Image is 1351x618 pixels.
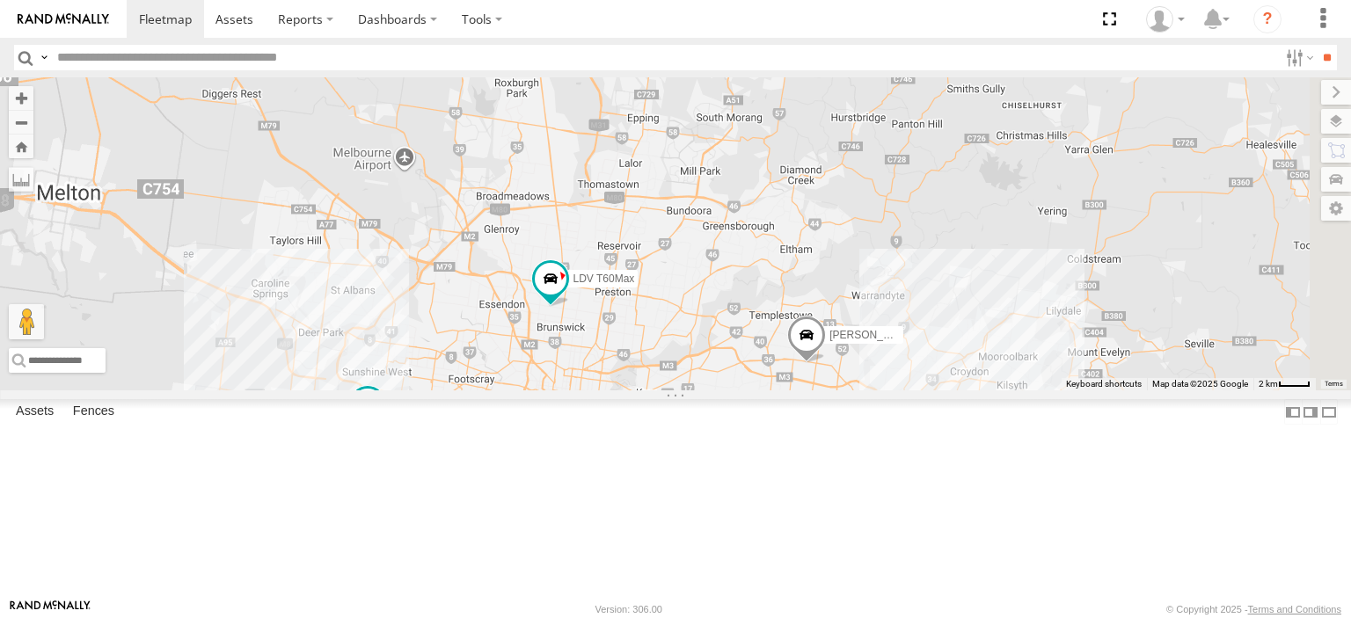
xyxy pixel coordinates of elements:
[1066,378,1142,390] button: Keyboard shortcuts
[9,167,33,192] label: Measure
[1321,196,1351,221] label: Map Settings
[18,13,109,25] img: rand-logo.svg
[1152,379,1248,389] span: Map data ©2025 Google
[7,400,62,425] label: Assets
[1302,399,1319,425] label: Dock Summary Table to the Right
[1166,604,1341,614] div: © Copyright 2025 -
[829,329,916,341] span: [PERSON_NAME]
[1325,380,1343,387] a: Terms
[9,304,44,339] button: Drag Pegman onto the map to open Street View
[1140,6,1191,33] div: Shaun Desmond
[573,273,635,285] span: LDV T60Max
[1284,399,1302,425] label: Dock Summary Table to the Left
[1259,379,1278,389] span: 2 km
[64,400,123,425] label: Fences
[37,45,51,70] label: Search Query
[1279,45,1317,70] label: Search Filter Options
[595,604,662,614] div: Version: 306.00
[10,600,91,618] a: Visit our Website
[9,135,33,158] button: Zoom Home
[1248,604,1341,614] a: Terms and Conditions
[9,86,33,110] button: Zoom in
[1253,5,1282,33] i: ?
[1253,378,1316,390] button: Map Scale: 2 km per 33 pixels
[1320,399,1338,425] label: Hide Summary Table
[9,110,33,135] button: Zoom out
